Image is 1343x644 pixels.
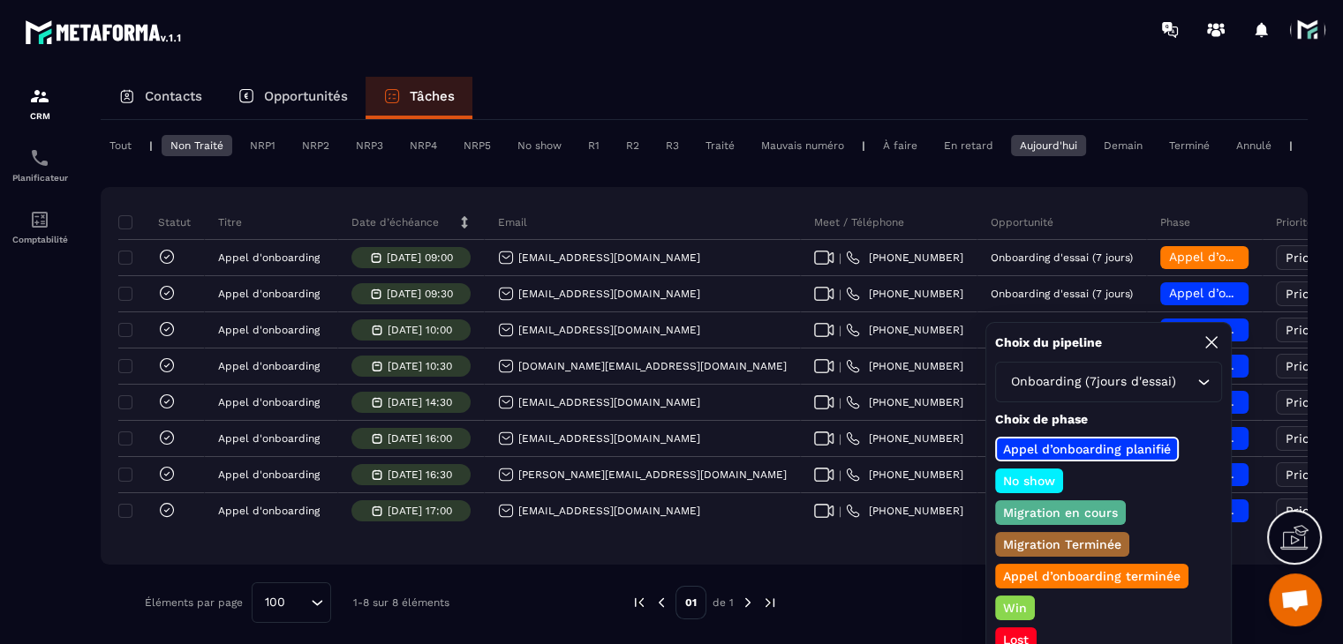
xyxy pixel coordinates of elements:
[218,505,320,517] p: Appel d'onboarding
[291,593,306,612] input: Search for option
[264,88,348,104] p: Opportunités
[846,323,963,337] a: [PHONE_NUMBER]
[145,596,243,609] p: Éléments par page
[101,135,140,156] div: Tout
[846,287,963,301] a: [PHONE_NUMBER]
[388,324,452,336] p: [DATE] 10:00
[1000,599,1030,617] p: Win
[1286,359,1331,373] span: Priorité
[218,324,320,336] p: Appel d'onboarding
[401,135,446,156] div: NRP4
[25,16,184,48] img: logo
[218,396,320,408] p: Appel d'onboarding
[498,215,527,229] p: Email
[657,135,688,156] div: R3
[846,431,963,446] a: [PHONE_NUMBER]
[149,139,153,152] p: |
[387,251,453,264] p: [DATE] 09:00
[675,586,706,619] p: 01
[4,235,75,244] p: Comptabilité
[752,135,853,156] div: Mauvais numéro
[1286,323,1331,337] span: Priorité
[259,593,291,612] span: 100
[839,468,841,482] span: |
[252,582,331,623] div: Search for option
[4,134,75,196] a: schedulerschedulerPlanificateur
[1160,215,1190,229] p: Phase
[4,196,75,258] a: accountantaccountantComptabilité
[218,432,320,445] p: Appel d'onboarding
[145,88,202,104] p: Contacts
[388,360,452,372] p: [DATE] 10:30
[388,432,452,445] p: [DATE] 16:00
[218,468,320,481] p: Appel d'onboarding
[1289,139,1293,152] p: |
[697,135,743,156] div: Traité
[631,595,647,610] img: prev
[366,77,472,119] a: Tâches
[29,86,50,107] img: formation
[1011,135,1086,156] div: Aujourd'hui
[29,147,50,168] img: scheduler
[351,215,439,229] p: Date d’échéance
[839,324,841,337] span: |
[1000,535,1124,553] p: Migration Terminée
[846,504,963,518] a: [PHONE_NUMBER]
[293,135,338,156] div: NRP2
[1276,215,1313,229] p: Priorité
[1169,286,1336,300] span: Appel d’onboarding planifié
[101,77,220,119] a: Contacts
[839,288,841,301] span: |
[846,395,963,409] a: [PHONE_NUMBER]
[991,288,1133,300] p: Onboarding d'essai (7 jours)
[388,468,452,481] p: [DATE] 16:30
[839,396,841,409] span: |
[162,135,232,156] div: Non Traité
[29,209,50,230] img: accountant
[218,360,320,372] p: Appel d'onboarding
[1095,135,1151,156] div: Demain
[218,215,242,229] p: Titre
[995,334,1102,351] p: Choix du pipeline
[814,215,904,229] p: Meet / Téléphone
[410,88,455,104] p: Tâches
[839,432,841,446] span: |
[991,215,1053,229] p: Opportunité
[862,139,865,152] p: |
[995,411,1222,428] p: Choix de phase
[995,362,1222,402] div: Search for option
[846,251,963,265] a: [PHONE_NUMBER]
[347,135,392,156] div: NRP3
[579,135,608,156] div: R1
[1286,468,1331,482] span: Priorité
[1286,431,1331,446] span: Priorité
[1180,372,1193,392] input: Search for option
[839,251,841,265] span: |
[455,135,500,156] div: NRP5
[387,288,453,300] p: [DATE] 09:30
[839,505,841,518] span: |
[1286,504,1331,518] span: Priorité
[935,135,1002,156] div: En retard
[123,215,191,229] p: Statut
[218,288,320,300] p: Appel d'onboarding
[353,596,449,609] p: 1-8 sur 8 éléments
[839,360,841,373] span: |
[4,173,75,183] p: Planificateur
[991,251,1133,264] p: Onboarding d'essai (7 jours)
[1000,504,1120,521] p: Migration en cours
[509,135,570,156] div: No show
[713,595,734,610] p: de 1
[1000,440,1173,458] p: Appel d’onboarding planifié
[1227,135,1280,156] div: Annulé
[4,111,75,121] p: CRM
[846,468,963,482] a: [PHONE_NUMBER]
[388,505,452,517] p: [DATE] 17:00
[220,77,366,119] a: Opportunités
[218,251,320,264] p: Appel d'onboarding
[1286,287,1331,301] span: Priorité
[1286,251,1331,265] span: Priorité
[846,359,963,373] a: [PHONE_NUMBER]
[1000,472,1058,490] p: No show
[1286,395,1331,409] span: Priorité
